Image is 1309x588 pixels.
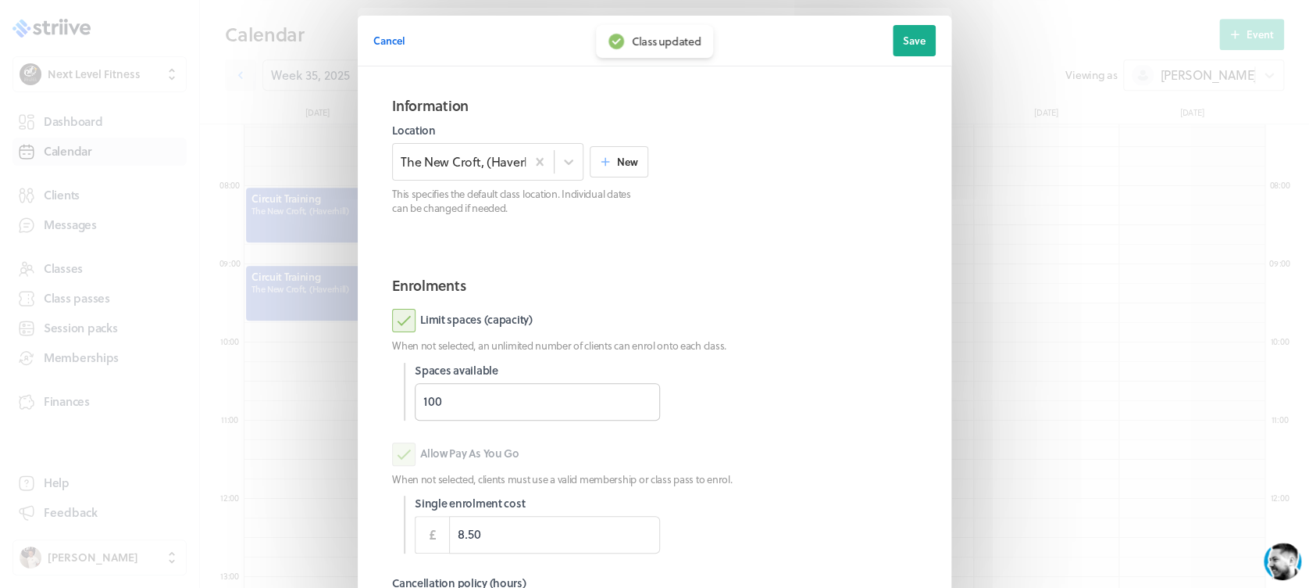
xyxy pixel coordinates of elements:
g: /> [244,482,265,495]
label: Single enrolment cost [415,496,660,511]
div: The New Croft, (Haverhill) [401,153,527,170]
button: New [590,146,648,177]
label: Location [392,123,648,138]
div: US[PERSON_NAME]Back in a few hours [47,9,293,41]
p: When not selected, clients must use a valid membership or class pass to enrol. [392,472,917,486]
span: Save [903,34,926,48]
h2: Enrolments [392,274,917,296]
label: Spaces available [415,363,660,378]
div: Back in a few hours [87,29,190,39]
div: £ [415,516,449,554]
h2: Information [392,95,917,117]
img: US [47,11,75,39]
span: New [617,155,638,169]
iframe: gist-messenger-bubble-iframe [1264,543,1301,580]
button: Save [893,25,936,56]
tspan: GIF [248,485,261,493]
p: When not selected, an unlimited number of clients can enrol onto each class. [392,339,917,353]
label: Allow Pay As You Go [392,443,519,466]
label: Limit spaces (capacity) [392,309,533,332]
div: Class updated [632,34,701,48]
div: [PERSON_NAME] [87,9,190,27]
p: This specifies the default class location. Individual dates can be changed if needed. [392,187,648,215]
button: />GIF [237,468,271,511]
span: Cancel [373,34,405,48]
button: Cancel [373,25,405,56]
